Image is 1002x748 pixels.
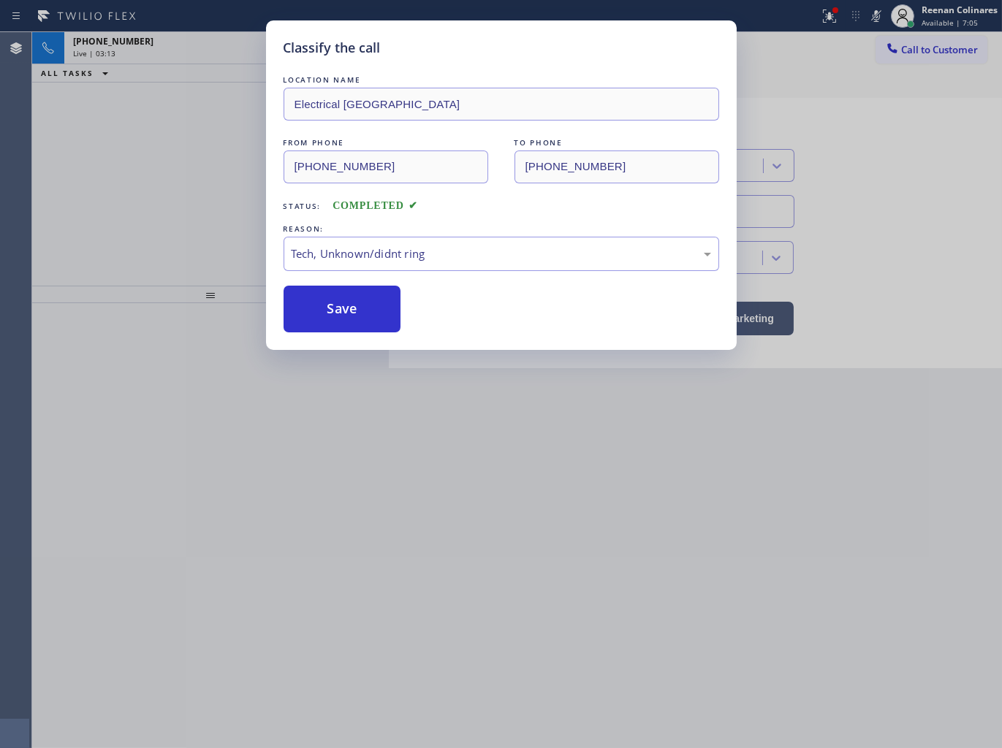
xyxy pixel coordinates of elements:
[284,135,488,150] div: FROM PHONE
[515,135,719,150] div: TO PHONE
[284,286,401,332] button: Save
[292,245,711,262] div: Tech, Unknown/didnt ring
[515,150,719,183] input: To phone
[333,200,417,211] span: COMPLETED
[284,72,719,88] div: LOCATION NAME
[284,150,488,183] input: From phone
[284,221,719,237] div: REASON:
[284,201,322,211] span: Status:
[284,38,381,58] h5: Classify the call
